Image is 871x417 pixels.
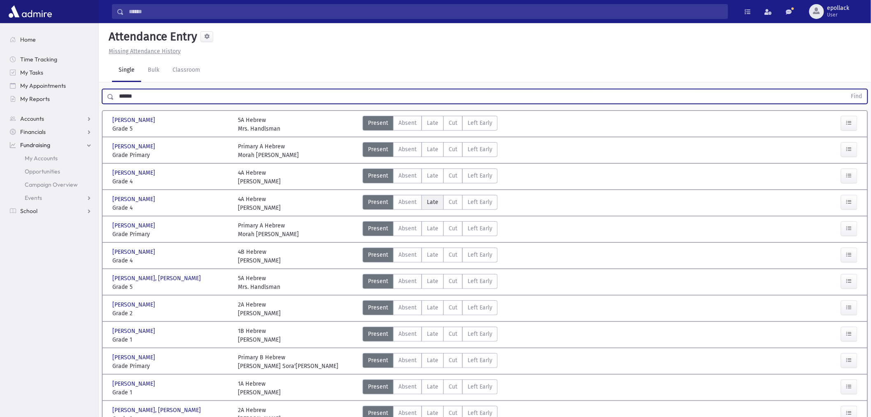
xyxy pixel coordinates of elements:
[20,69,43,76] span: My Tasks
[20,207,37,215] span: School
[112,59,141,82] a: Single
[449,145,457,154] span: Cut
[427,330,438,338] span: Late
[449,119,457,127] span: Cut
[112,309,230,318] span: Grade 2
[3,125,98,138] a: Financials
[238,169,281,186] div: 4A Hebrew [PERSON_NAME]
[827,5,850,12] span: epollack
[363,380,498,397] div: AttTypes
[238,195,281,212] div: 4A Hebrew [PERSON_NAME]
[3,112,98,125] a: Accounts
[427,382,438,391] span: Late
[368,171,388,180] span: Present
[468,277,492,286] span: Left Early
[363,195,498,212] div: AttTypes
[238,300,281,318] div: 2A Hebrew [PERSON_NAME]
[3,165,98,178] a: Opportunities
[3,138,98,152] a: Fundraising
[398,171,417,180] span: Absent
[3,152,98,165] a: My Accounts
[363,353,498,370] div: AttTypes
[25,181,78,188] span: Campaign Overview
[20,128,46,136] span: Financials
[112,248,157,256] span: [PERSON_NAME]
[449,303,457,312] span: Cut
[112,335,230,344] span: Grade 1
[3,66,98,79] a: My Tasks
[427,119,438,127] span: Late
[398,330,417,338] span: Absent
[398,356,417,365] span: Absent
[846,89,867,103] button: Find
[105,48,181,55] a: Missing Attendance History
[112,327,157,335] span: [PERSON_NAME]
[363,300,498,318] div: AttTypes
[449,356,457,365] span: Cut
[112,353,157,362] span: [PERSON_NAME]
[124,4,728,19] input: Search
[368,251,388,259] span: Present
[238,248,281,265] div: 4B Hebrew [PERSON_NAME]
[20,82,66,89] span: My Appointments
[363,169,498,186] div: AttTypes
[112,274,203,283] span: [PERSON_NAME], [PERSON_NAME]
[3,53,98,66] a: Time Tracking
[468,356,492,365] span: Left Early
[112,195,157,204] span: [PERSON_NAME]
[20,36,36,43] span: Home
[238,380,281,397] div: 1A Hebrew [PERSON_NAME]
[112,362,230,370] span: Grade Primary
[238,274,280,291] div: 5A Hebrew Mrs. Handlsman
[449,382,457,391] span: Cut
[112,300,157,309] span: [PERSON_NAME]
[449,224,457,233] span: Cut
[468,145,492,154] span: Left Early
[449,277,457,286] span: Cut
[468,382,492,391] span: Left Early
[468,303,492,312] span: Left Early
[368,356,388,365] span: Present
[427,224,438,233] span: Late
[3,92,98,105] a: My Reports
[427,171,438,180] span: Late
[109,48,181,55] u: Missing Attendance History
[25,168,60,175] span: Opportunities
[363,248,498,265] div: AttTypes
[112,142,157,151] span: [PERSON_NAME]
[3,191,98,204] a: Events
[368,303,388,312] span: Present
[363,142,498,159] div: AttTypes
[398,224,417,233] span: Absent
[112,283,230,291] span: Grade 5
[363,221,498,239] div: AttTypes
[468,330,492,338] span: Left Early
[827,12,850,18] span: User
[449,251,457,259] span: Cut
[368,330,388,338] span: Present
[449,330,457,338] span: Cut
[449,198,457,206] span: Cut
[112,230,230,239] span: Grade Primary
[363,327,498,344] div: AttTypes
[449,171,457,180] span: Cut
[368,145,388,154] span: Present
[398,198,417,206] span: Absent
[468,171,492,180] span: Left Early
[427,356,438,365] span: Late
[238,142,299,159] div: Primary A Hebrew Morah [PERSON_NAME]
[112,151,230,159] span: Grade Primary
[363,274,498,291] div: AttTypes
[112,204,230,212] span: Grade 4
[368,198,388,206] span: Present
[20,141,50,149] span: Fundraising
[468,251,492,259] span: Left Early
[3,204,98,218] a: School
[166,59,207,82] a: Classroom
[368,119,388,127] span: Present
[112,124,230,133] span: Grade 5
[25,155,58,162] span: My Accounts
[112,388,230,397] span: Grade 1
[398,303,417,312] span: Absent
[238,221,299,239] div: Primary A Hebrew Morah [PERSON_NAME]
